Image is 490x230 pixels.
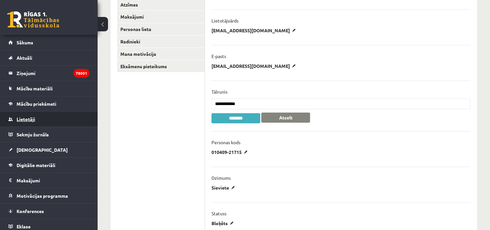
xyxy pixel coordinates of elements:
a: Konferences [8,204,89,219]
a: [DEMOGRAPHIC_DATA] [8,142,89,157]
legend: Ziņojumi [17,66,89,81]
p: Personas kods [211,139,240,145]
p: 010409-21715 [211,149,250,155]
a: Mana motivācija [117,48,205,60]
p: Bloķēts [211,220,236,226]
p: [EMAIL_ADDRESS][DOMAIN_NAME] [211,63,298,69]
a: Ziņojumi78001 [8,66,89,81]
span: [DEMOGRAPHIC_DATA] [17,147,68,153]
button: Atcelt [261,113,310,123]
p: [EMAIL_ADDRESS][DOMAIN_NAME] [211,27,298,33]
p: E-pasts [211,53,226,59]
i: 78001 [74,69,89,78]
a: Digitālie materiāli [8,158,89,173]
span: Mācību materiāli [17,85,53,91]
span: Motivācijas programma [17,193,68,199]
a: Radinieki [117,36,205,48]
span: Sākums [17,39,33,45]
a: Personas lieta [117,23,205,35]
span: Aktuāli [17,55,32,61]
span: Lietotāji [17,116,35,122]
a: Sekmju žurnāls [8,127,89,142]
a: Maksājumi [8,173,89,188]
span: Konferences [17,208,44,214]
a: Mācību priekšmeti [8,96,89,111]
p: Tālrunis [211,89,227,95]
a: Aktuāli [8,50,89,65]
a: Maksājumi [117,11,205,23]
span: Digitālie materiāli [17,162,55,168]
span: Mācību priekšmeti [17,101,56,107]
p: Lietotājvārds [211,18,238,23]
a: Sākums [8,35,89,50]
a: Eksāmenu pieteikums [117,60,205,72]
a: Mācību materiāli [8,81,89,96]
p: Sieviete [211,185,237,191]
a: Motivācijas programma [8,188,89,203]
p: Statuss [211,210,226,216]
span: Sekmju žurnāls [17,131,49,137]
span: Eklase [17,223,31,229]
p: Dzimums [211,175,231,181]
legend: Maksājumi [17,173,89,188]
a: Lietotāji [8,112,89,127]
a: Rīgas 1. Tālmācības vidusskola [7,11,59,28]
